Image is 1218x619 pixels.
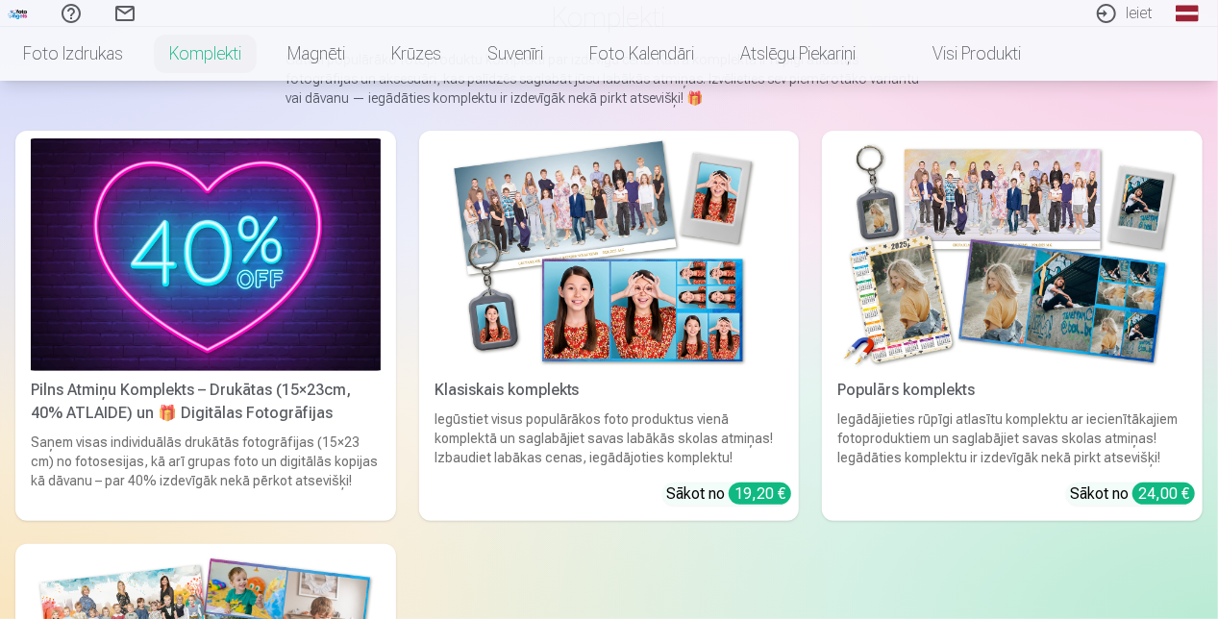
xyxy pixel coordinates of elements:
div: Sākot no [666,483,791,506]
div: Pilns Atmiņu Komplekts – Drukātas (15×23cm, 40% ATLAIDE) un 🎁 Digitālas Fotogrāfijas [23,379,388,425]
div: Iegādājieties rūpīgi atlasītu komplektu ar iecienītākajiem fotoproduktiem un saglabājiet savas sk... [830,409,1195,467]
div: Sākot no [1070,483,1195,506]
a: Foto kalendāri [566,27,717,81]
a: Magnēti [264,27,368,81]
a: Suvenīri [464,27,566,81]
a: Pilns Atmiņu Komplekts – Drukātas (15×23cm, 40% ATLAIDE) un 🎁 Digitālas Fotogrāfijas Pilns Atmiņu... [15,131,396,521]
div: Saņem visas individuālās drukātās fotogrāfijas (15×23 cm) no fotosesijas, kā arī grupas foto un d... [23,433,388,513]
div: 24,00 € [1132,483,1195,505]
div: Klasiskais komplekts [427,379,792,402]
div: 19,20 € [729,483,791,505]
a: Visi produkti [879,27,1044,81]
a: Populārs komplektsPopulārs komplektsIegādājieties rūpīgi atlasītu komplektu ar iecienītākajiem fo... [822,131,1203,521]
img: /fa1 [8,8,29,19]
a: Krūzes [368,27,464,81]
img: Populārs komplekts [837,138,1187,371]
div: Iegūstiet visus populārākos foto produktus vienā komplektā un saglabājiet savas labākās skolas at... [427,409,792,467]
img: Klasiskais komplekts [435,138,784,371]
img: Pilns Atmiņu Komplekts – Drukātas (15×23cm, 40% ATLAIDE) un 🎁 Digitālas Fotogrāfijas [31,138,381,371]
a: Atslēgu piekariņi [717,27,879,81]
div: Populārs komplekts [830,379,1195,402]
a: Komplekti [146,27,264,81]
a: Klasiskais komplektsKlasiskais komplektsIegūstiet visus populārākos foto produktus vienā komplekt... [419,131,800,521]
